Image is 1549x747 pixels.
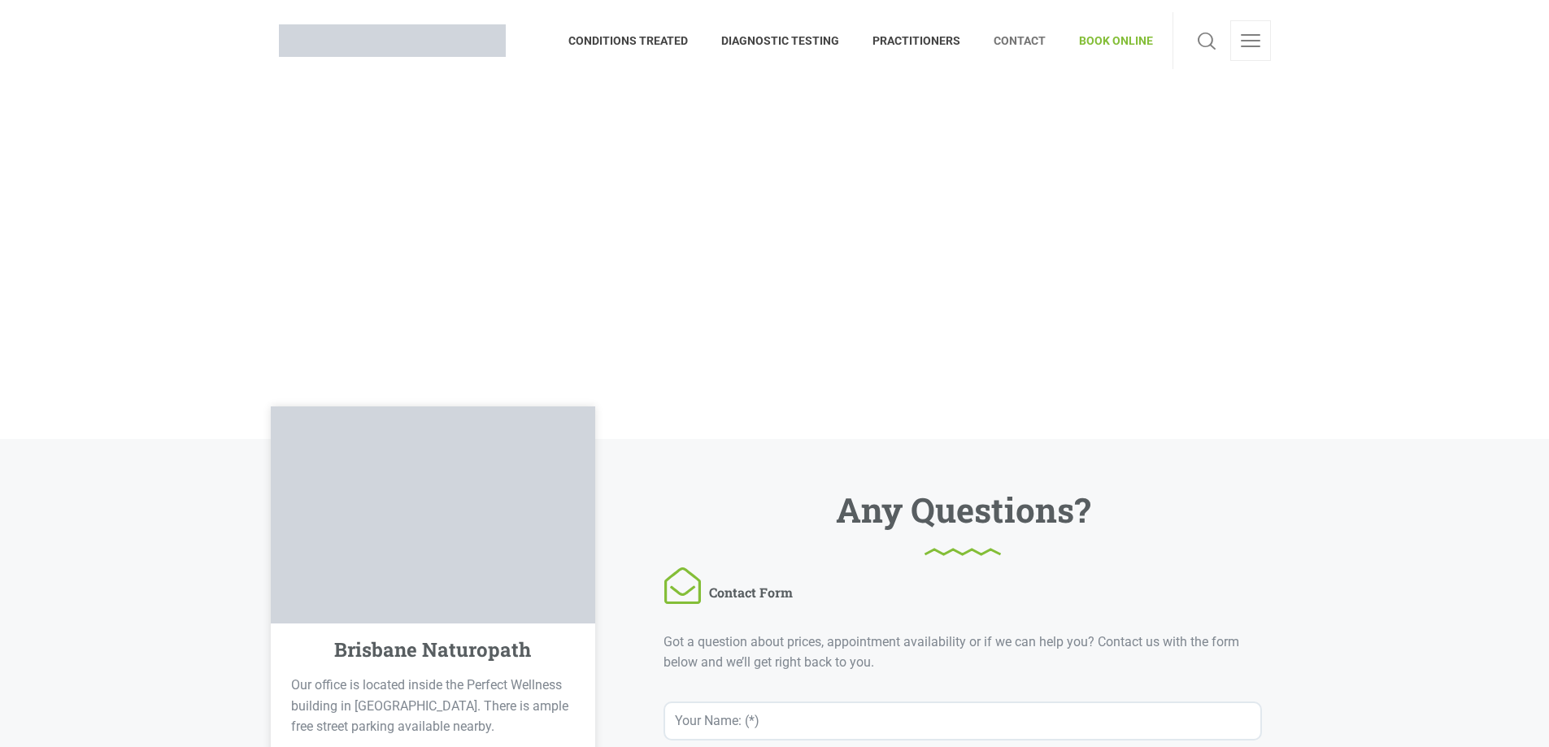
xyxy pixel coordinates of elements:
a: Search [1193,20,1220,61]
input: Your Name: (*) [664,701,1262,740]
h1: Any Questions? [836,496,1090,556]
p: Got a question about prices, appointment availability or if we can help you? Contact us with the ... [664,632,1262,673]
a: CONDITIONS TREATED [568,12,705,69]
span: DIAGNOSTIC TESTING [705,28,856,54]
span: PRACTITIONERS [856,28,977,54]
h6: Contact Form [664,568,793,619]
span: BOOK ONLINE [1063,28,1153,54]
img: Brisbane Naturopath [279,24,506,57]
span: CONTACT [977,28,1063,54]
span: CONDITIONS TREATED [568,28,705,54]
h4: Brisbane Naturopath [334,638,531,662]
a: CONTACT [977,12,1063,69]
a: Brisbane Naturopath [279,12,506,69]
p: Our office is located inside the Perfect Wellness building in [GEOGRAPHIC_DATA]. There is ample f... [291,675,576,737]
a: PRACTITIONERS [856,12,977,69]
img: Brisbane Naturopath Located in Perfect Wellness Building [271,406,596,623]
a: BOOK ONLINE [1063,12,1153,69]
a: DIAGNOSTIC TESTING [705,12,856,69]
